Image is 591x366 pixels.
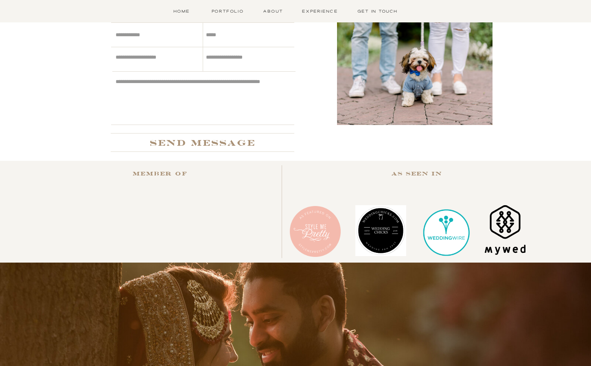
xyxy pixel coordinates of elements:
[169,8,194,15] a: Home
[355,8,400,15] a: Get in Touch
[120,169,201,182] h2: Member of
[290,206,341,257] img: As Seen on Style Me Pretty
[122,135,283,149] a: Send Message
[355,205,406,256] img: badge.php
[300,8,339,15] a: Experience
[210,8,245,15] a: Portfolio
[261,8,285,15] a: About
[355,250,406,257] a: Sanaa Studio | Photography | Wedding Planning Software, Free Wedding Websites, Wedding Chicks - W...
[361,169,473,182] h2: AS SEEN IN
[485,205,525,255] img: Wedding photographer Mashal Asif (Toronto, Canada) | MyWed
